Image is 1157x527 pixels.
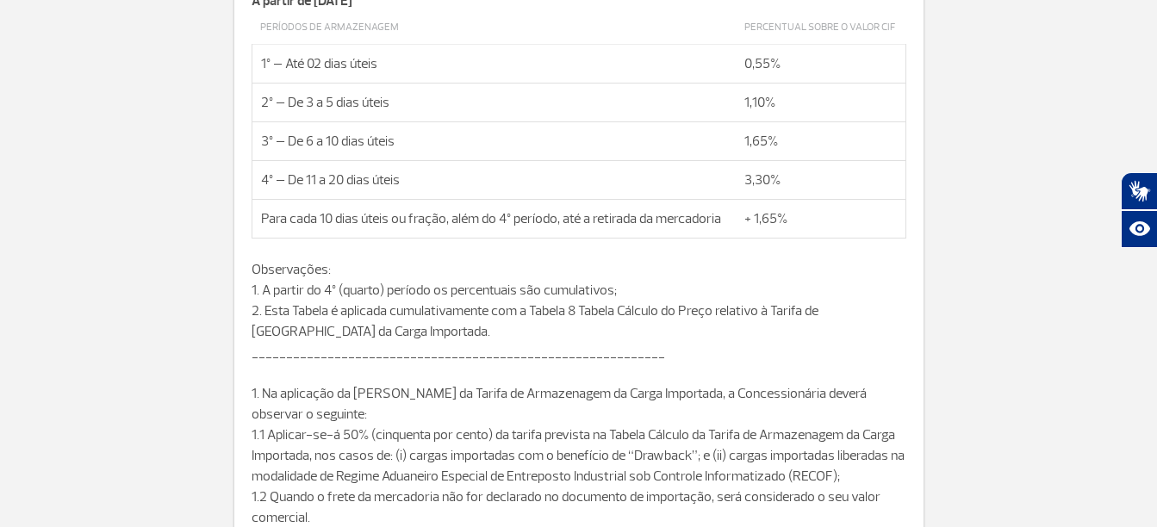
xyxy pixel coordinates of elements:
td: 0,55% [736,44,905,83]
td: 3,30% [736,160,905,199]
td: 1,65% [736,121,905,160]
button: Abrir tradutor de língua de sinais. [1121,172,1157,210]
td: + 1,65% [736,199,905,238]
td: 1,10% [736,83,905,121]
button: Abrir recursos assistivos. [1121,210,1157,248]
td: 4º – De 11 a 20 dias úteis [252,160,736,199]
p: Observações: 1. A partir do 4º (quarto) período os percentuais são cumulativos; 2. Esta Tabela é ... [252,259,906,342]
td: Períodos de Armazenagem [252,11,736,45]
p: ____________________________________________________________ [252,342,906,383]
td: Percentual sobre o valor CIF [736,11,905,45]
td: Para cada 10 dias úteis ou fração, além do 4º período, até a retirada da mercadoria [252,199,736,238]
div: Plugin de acessibilidade da Hand Talk. [1121,172,1157,248]
td: 2º – De 3 a 5 dias úteis [252,83,736,121]
td: 3º – De 6 a 10 dias úteis [252,121,736,160]
td: 1º – Até 02 dias úteis [252,44,736,83]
